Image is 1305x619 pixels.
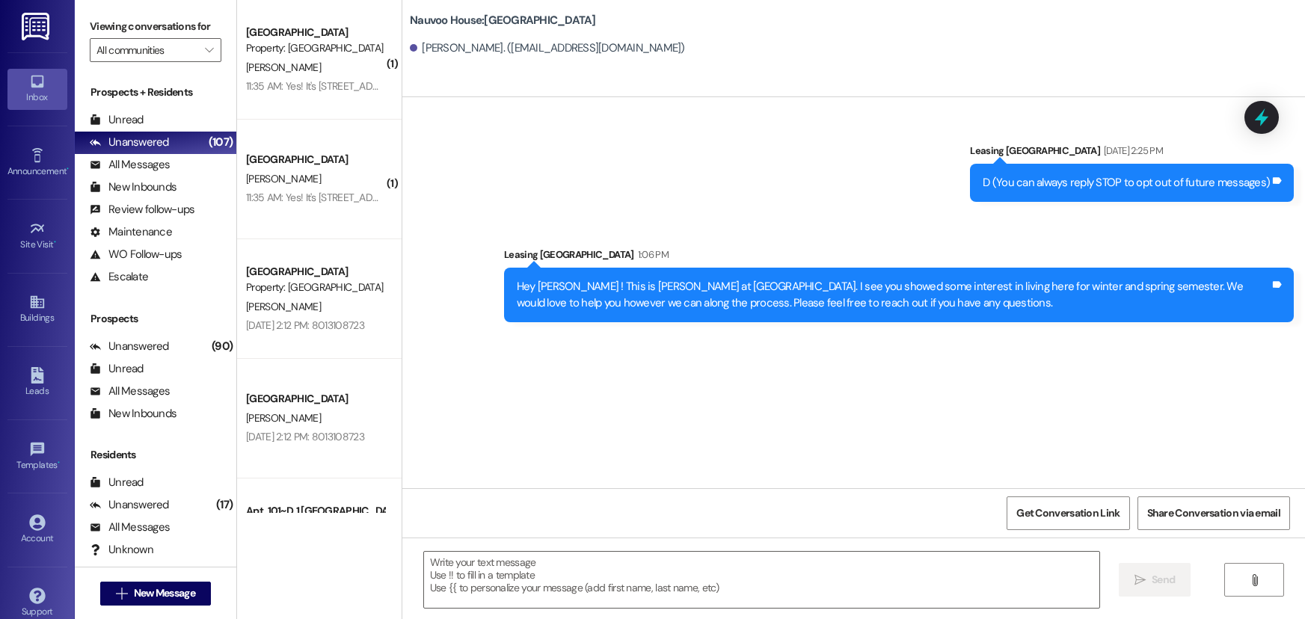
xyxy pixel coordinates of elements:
div: New Inbounds [90,179,176,195]
span: Share Conversation via email [1147,505,1280,521]
div: Apt. 101~D, 1 [GEOGRAPHIC_DATA] [246,503,384,519]
div: Unanswered [90,497,169,513]
div: [DATE] 2:12 PM: 8013108723 [246,318,364,332]
a: Buildings [7,289,67,330]
div: [GEOGRAPHIC_DATA] [246,391,384,407]
div: Maintenance [90,224,172,240]
span: [PERSON_NAME] [246,172,321,185]
span: New Message [134,585,195,601]
button: Send [1119,563,1191,597]
div: Leasing [GEOGRAPHIC_DATA] [504,247,1294,268]
a: Templates • [7,437,67,477]
div: 11:35 AM: Yes! It's [STREET_ADDRESS][PERSON_NAME][US_STATE] [246,79,528,93]
div: Unread [90,112,144,128]
div: Prospects [75,311,236,327]
div: [PERSON_NAME]. ([EMAIL_ADDRESS][DOMAIN_NAME]) [410,40,685,56]
span: Get Conversation Link [1016,505,1120,521]
div: 11:35 AM: Yes! It's [STREET_ADDRESS][PERSON_NAME][US_STATE] [246,191,528,204]
div: Residents [75,447,236,463]
i:  [205,44,213,56]
a: Leads [7,363,67,403]
div: All Messages [90,520,170,535]
div: Unknown [90,542,153,558]
div: (17) [212,493,236,517]
div: (107) [205,131,236,154]
div: (90) [208,335,236,358]
div: Review follow-ups [90,202,194,218]
div: Unanswered [90,339,169,354]
div: [GEOGRAPHIC_DATA] [246,25,384,40]
div: Prospects + Residents [75,84,236,100]
span: Send [1152,572,1175,588]
div: [GEOGRAPHIC_DATA] [246,152,384,167]
span: • [58,458,60,468]
span: [PERSON_NAME] [246,61,321,74]
i:  [1134,574,1146,586]
i:  [1249,574,1260,586]
span: [PERSON_NAME] [246,300,321,313]
button: Share Conversation via email [1137,496,1290,530]
input: All communities [96,38,197,62]
i:  [116,588,127,600]
button: New Message [100,582,211,606]
span: • [54,237,56,247]
div: [GEOGRAPHIC_DATA] [246,264,384,280]
div: [DATE] 2:25 PM [1100,143,1163,158]
div: Escalate [90,269,148,285]
div: Property: [GEOGRAPHIC_DATA] [246,280,384,295]
div: 1:06 PM [634,247,669,262]
a: Account [7,510,67,550]
div: Unanswered [90,135,169,150]
a: Site Visit • [7,216,67,256]
label: Viewing conversations for [90,15,221,38]
button: Get Conversation Link [1007,496,1129,530]
div: All Messages [90,157,170,173]
div: D (You can always reply STOP to opt out of future messages) [983,175,1270,191]
div: Unread [90,475,144,490]
div: Property: [GEOGRAPHIC_DATA] [246,40,384,56]
a: Inbox [7,69,67,109]
div: [DATE] 2:12 PM: 8013108723 [246,430,364,443]
img: ResiDesk Logo [22,13,52,40]
div: All Messages [90,384,170,399]
span: • [67,164,69,174]
div: WO Follow-ups [90,247,182,262]
div: Leasing [GEOGRAPHIC_DATA] [970,143,1294,164]
span: [PERSON_NAME] [246,411,321,425]
div: Unread [90,361,144,377]
b: Nauvoo House: [GEOGRAPHIC_DATA] [410,13,596,28]
div: New Inbounds [90,406,176,422]
div: Hey [PERSON_NAME] ! This is [PERSON_NAME] at [GEOGRAPHIC_DATA]. I see you showed some interest in... [517,279,1270,311]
